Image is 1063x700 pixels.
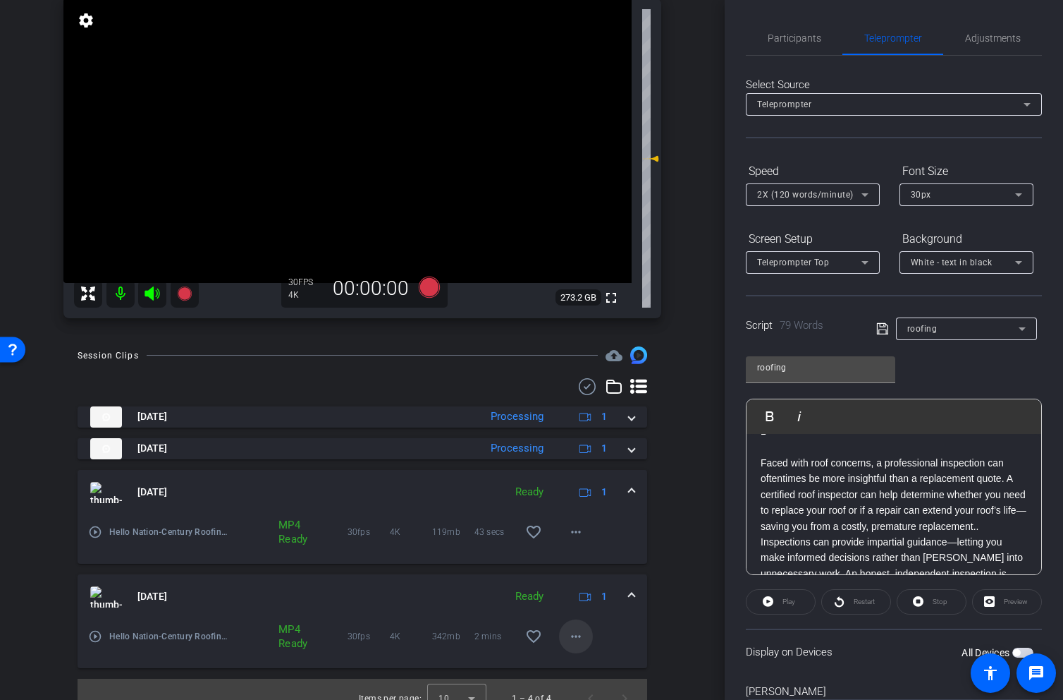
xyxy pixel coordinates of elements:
span: Participants [768,33,821,43]
mat-icon: favorite_border [525,524,542,541]
span: [DATE] [137,485,167,500]
span: 79 Words [780,319,823,332]
mat-expansion-panel-header: thumb-nail[DATE]Ready1 [78,574,647,620]
button: Italic (⌘I) [786,402,813,430]
span: [DATE] [137,589,167,604]
span: 1 [601,441,607,456]
mat-icon: cloud_upload [606,347,622,364]
div: Ready [508,589,551,605]
mat-icon: accessibility [982,665,999,682]
div: Speed [746,159,880,183]
mat-icon: more_horiz [567,628,584,645]
div: 30 [288,277,324,288]
div: thumb-nail[DATE]Ready1 [78,515,647,564]
span: 2X (120 words/minute) [757,190,854,200]
div: Select Source [746,77,1042,93]
div: [PERSON_NAME] [746,684,1042,700]
span: 273.2 GB [555,289,601,306]
div: 4K [288,289,324,301]
mat-expansion-panel-header: thumb-nail[DATE]Processing1 [78,406,647,428]
img: thumb-nail [90,482,122,503]
mat-icon: more_horiz [567,524,584,541]
img: thumb-nail [90,406,122,428]
img: Session clips [630,346,647,363]
span: Teleprompter Top [757,258,829,267]
img: thumb-nail [90,586,122,608]
div: thumb-nail[DATE]Ready1 [78,620,647,668]
mat-icon: play_circle_outline [88,629,102,644]
span: 30px [911,190,931,200]
span: 342mb [432,629,474,644]
div: Background [899,227,1033,251]
div: MP4 Ready [271,518,307,546]
mat-icon: 0 dB [642,150,659,167]
span: roofing [907,324,938,334]
span: Adjustments [965,33,1021,43]
span: 43 secs [474,525,517,539]
mat-expansion-panel-header: thumb-nail[DATE]Ready1 [78,470,647,515]
span: [DATE] [137,441,167,456]
span: 4K [390,629,432,644]
mat-icon: favorite_border [525,628,542,645]
div: Screen Setup [746,227,880,251]
div: Processing [484,409,551,425]
p: Faced with roof concerns, a professional inspection can oftentimes be more insightful than a repl... [761,455,1027,613]
label: All Devices [961,646,1012,660]
input: Title [757,359,884,376]
span: [DATE] [137,409,167,424]
div: Session Clips [78,349,139,363]
div: Script [746,318,856,334]
div: Display on Devices [746,629,1042,675]
span: Hello Nation-Century Roofing--2025-08-20-14-25-32-198-0 [109,525,231,539]
span: 4K [390,525,432,539]
div: Font Size [899,159,1033,183]
mat-expansion-panel-header: thumb-nail[DATE]Processing1 [78,438,647,459]
span: FPS [298,277,313,287]
span: 2 mins [474,629,517,644]
span: Hello Nation-Century Roofing--2025-08-20-14-08-29-906-0 [109,629,231,644]
span: Destinations for your clips [606,346,622,363]
div: MP4 Ready [271,622,307,651]
span: 30fps [348,629,390,644]
img: thumb-nail [90,438,122,459]
div: 00:00:00 [324,277,418,301]
mat-icon: fullscreen [603,289,620,306]
div: Ready [508,484,551,500]
span: 1 [601,485,607,500]
span: 119mb [432,525,474,539]
span: 1 [601,409,607,424]
div: Processing [484,440,551,457]
span: 1 [601,589,607,604]
mat-icon: message [1028,665,1045,682]
span: White - text in black [911,258,993,267]
button: Bold (⌘B) [756,402,783,430]
span: Teleprompter [757,99,811,109]
span: 30fps [348,525,390,539]
span: Teleprompter [864,33,922,43]
mat-icon: play_circle_outline [88,525,102,539]
mat-icon: settings [76,12,96,29]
